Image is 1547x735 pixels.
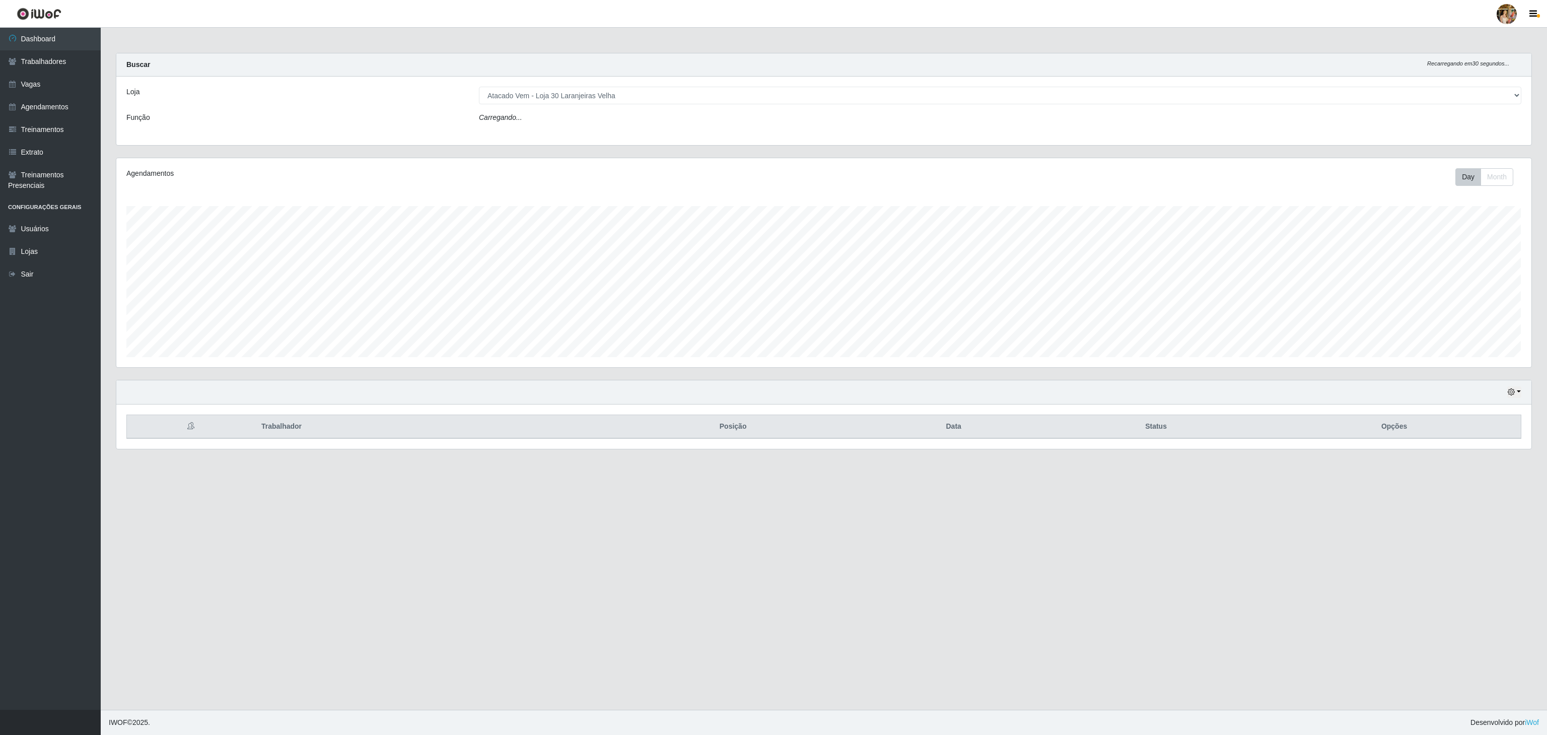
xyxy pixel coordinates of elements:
[126,87,139,97] label: Loja
[1455,168,1481,186] button: Day
[1455,168,1521,186] div: Toolbar with button groups
[1455,168,1513,186] div: First group
[126,112,150,123] label: Função
[109,718,127,726] span: IWOF
[109,717,150,728] span: © 2025 .
[1268,415,1521,439] th: Opções
[863,415,1044,439] th: Data
[17,8,61,20] img: CoreUI Logo
[1525,718,1539,726] a: iWof
[255,415,603,439] th: Trabalhador
[603,415,863,439] th: Posição
[479,113,522,121] i: Carregando...
[1044,415,1268,439] th: Status
[1470,717,1539,728] span: Desenvolvido por
[126,168,699,179] div: Agendamentos
[1481,168,1513,186] button: Month
[1427,60,1509,66] i: Recarregando em 30 segundos...
[126,60,150,69] strong: Buscar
